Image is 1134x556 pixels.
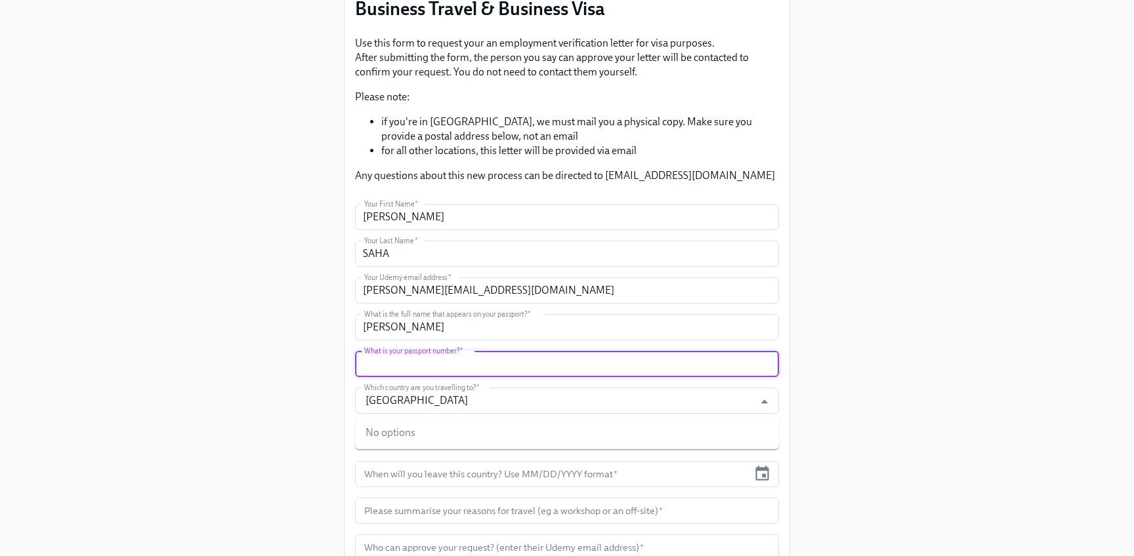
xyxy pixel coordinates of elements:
div: No options [355,416,779,449]
input: MM/DD/YYYY [355,461,748,487]
p: Use this form to request your an employment verification letter for visa purposes. After submitti... [355,36,779,79]
p: Any questions about this new process can be directed to [EMAIL_ADDRESS][DOMAIN_NAME] [355,169,779,183]
p: Please note: [355,90,779,104]
li: if you're in [GEOGRAPHIC_DATA], we must mail you a physical copy. Make sure you provide a postal ... [381,115,779,144]
li: for all other locations, this letter will be provided via email [381,144,779,158]
button: Close [754,391,774,412]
